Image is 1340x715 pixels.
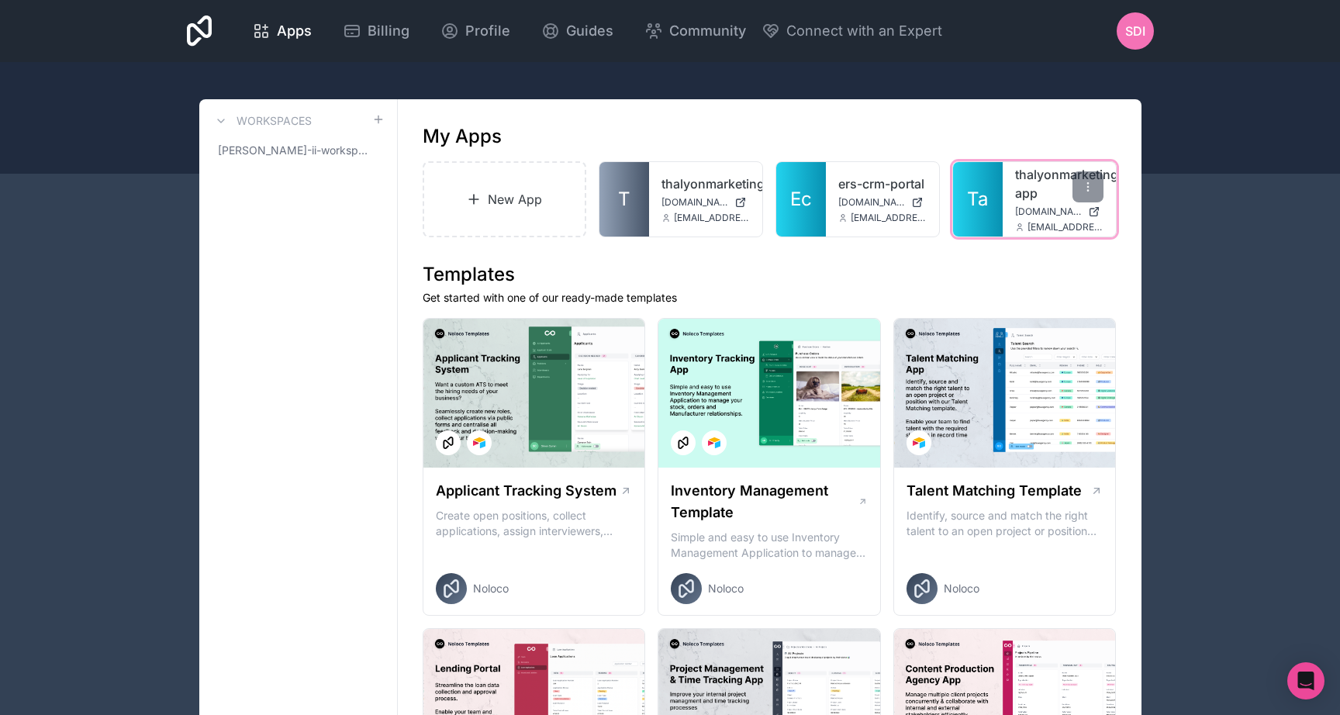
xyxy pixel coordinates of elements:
[240,14,324,48] a: Apps
[671,480,857,523] h1: Inventory Management Template
[212,112,312,130] a: Workspaces
[368,20,409,42] span: Billing
[632,14,758,48] a: Community
[851,212,927,224] span: [EMAIL_ADDRESS][DOMAIN_NAME]
[1125,22,1145,40] span: SDI
[277,20,312,42] span: Apps
[529,14,626,48] a: Guides
[423,262,1117,287] h1: Templates
[776,162,826,237] a: Ec
[1015,165,1103,202] a: thalyonmarketing-app
[212,136,385,164] a: [PERSON_NAME]-ii-workspace
[1027,221,1103,233] span: [EMAIL_ADDRESS][DOMAIN_NAME]
[330,14,422,48] a: Billing
[708,581,744,596] span: Noloco
[218,143,372,158] span: [PERSON_NAME]-ii-workspace
[967,187,988,212] span: Ta
[674,212,750,224] span: [EMAIL_ADDRESS][DOMAIN_NAME]
[465,20,510,42] span: Profile
[913,437,925,449] img: Airtable Logo
[1287,662,1324,699] div: Open Intercom Messenger
[473,581,509,596] span: Noloco
[237,113,312,129] h3: Workspaces
[762,20,942,42] button: Connect with an Expert
[423,161,587,237] a: New App
[838,174,927,193] a: ers-crm-portal
[838,196,927,209] a: [DOMAIN_NAME]
[907,480,1082,502] h1: Talent Matching Template
[661,196,750,209] a: [DOMAIN_NAME]
[907,508,1103,539] p: Identify, source and match the right talent to an open project or position with our Talent Matchi...
[661,174,750,193] a: thalyonmarketing
[423,290,1117,306] p: Get started with one of our ready-made templates
[786,20,942,42] span: Connect with an Expert
[671,530,868,561] p: Simple and easy to use Inventory Management Application to manage your stock, orders and Manufact...
[423,124,502,149] h1: My Apps
[436,508,633,539] p: Create open positions, collect applications, assign interviewers, centralise candidate feedback a...
[708,437,720,449] img: Airtable Logo
[428,14,523,48] a: Profile
[1015,206,1082,218] span: [DOMAIN_NAME]
[618,187,630,212] span: T
[944,581,979,596] span: Noloco
[669,20,746,42] span: Community
[790,187,812,212] span: Ec
[436,480,616,502] h1: Applicant Tracking System
[599,162,649,237] a: T
[838,196,905,209] span: [DOMAIN_NAME]
[953,162,1003,237] a: Ta
[566,20,613,42] span: Guides
[473,437,485,449] img: Airtable Logo
[1015,206,1103,218] a: [DOMAIN_NAME]
[661,196,728,209] span: [DOMAIN_NAME]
